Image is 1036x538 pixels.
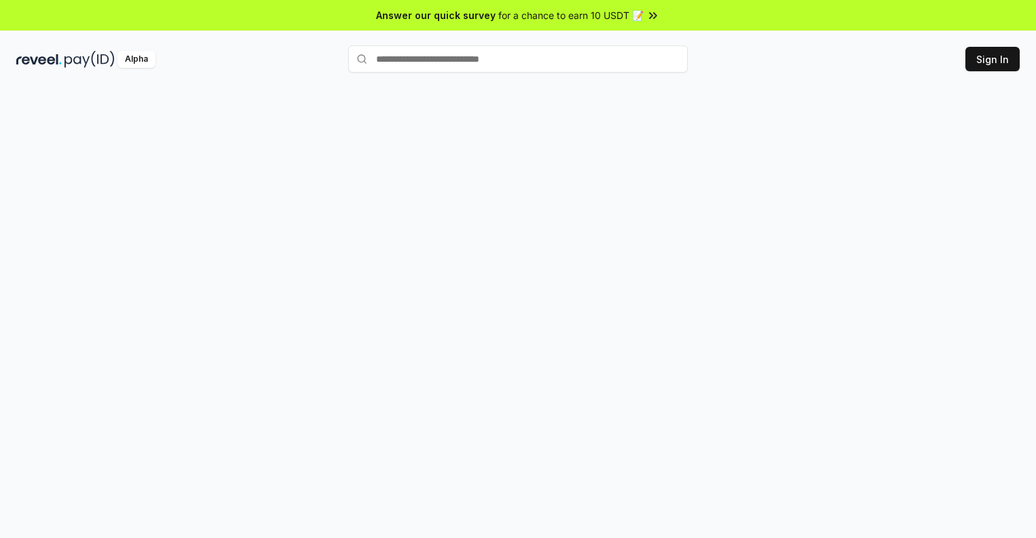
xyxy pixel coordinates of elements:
[376,8,496,22] span: Answer our quick survey
[64,51,115,68] img: pay_id
[117,51,155,68] div: Alpha
[965,47,1020,71] button: Sign In
[16,51,62,68] img: reveel_dark
[498,8,644,22] span: for a chance to earn 10 USDT 📝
